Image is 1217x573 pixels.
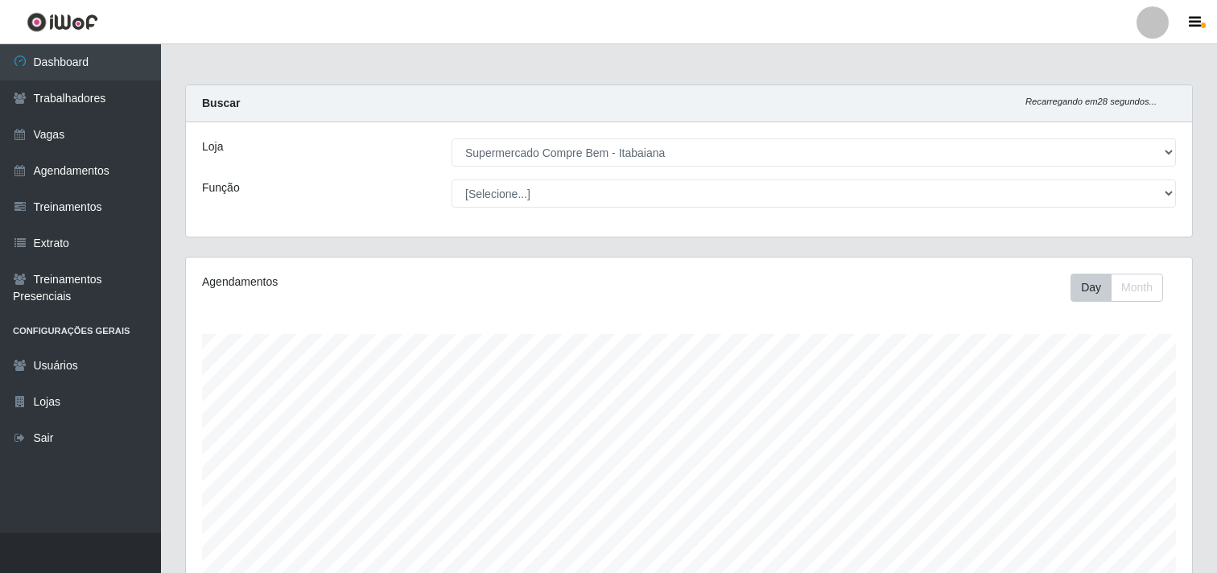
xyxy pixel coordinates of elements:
button: Day [1071,274,1112,302]
div: First group [1071,274,1163,302]
strong: Buscar [202,97,240,109]
div: Toolbar with button groups [1071,274,1176,302]
label: Loja [202,138,223,155]
div: Agendamentos [202,274,594,291]
button: Month [1111,274,1163,302]
img: CoreUI Logo [27,12,98,32]
i: Recarregando em 28 segundos... [1025,97,1157,106]
label: Função [202,179,240,196]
